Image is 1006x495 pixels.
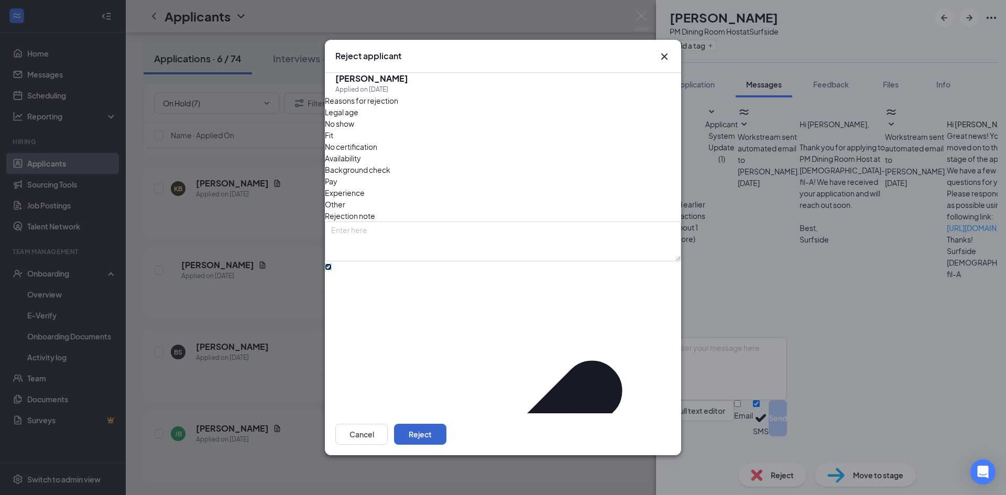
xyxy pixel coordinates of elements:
[325,141,377,152] span: No certification
[325,118,354,129] span: No show
[658,50,671,63] svg: Cross
[325,211,375,221] span: Rejection note
[335,84,408,95] div: Applied on [DATE]
[325,164,390,175] span: Background check
[335,424,388,445] button: Cancel
[970,459,996,485] div: Open Intercom Messenger
[394,424,446,445] button: Reject
[335,50,401,62] h3: Reject applicant
[658,50,671,63] button: Close
[325,129,333,141] span: Fit
[325,106,358,118] span: Legal age
[325,96,398,105] span: Reasons for rejection
[325,199,345,210] span: Other
[325,175,337,187] span: Pay
[325,152,361,164] span: Availability
[335,73,408,84] h5: [PERSON_NAME]
[325,187,365,199] span: Experience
